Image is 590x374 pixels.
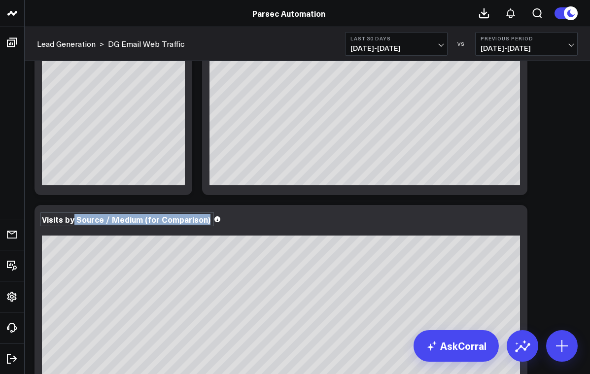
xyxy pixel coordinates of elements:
[414,330,499,362] a: AskCorral
[37,38,104,49] div: >
[350,44,442,52] span: [DATE] - [DATE]
[37,38,96,49] a: Lead Generation
[481,35,572,41] b: Previous Period
[350,35,442,41] b: Last 30 Days
[345,32,448,56] button: Last 30 Days[DATE]-[DATE]
[42,214,212,225] div: Visits by Source / Medium (for Comparison)
[452,41,470,47] div: VS
[252,8,325,19] a: Parsec Automation
[475,32,578,56] button: Previous Period[DATE]-[DATE]
[108,38,185,49] a: DG Email Web Traffic
[481,44,572,52] span: [DATE] - [DATE]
